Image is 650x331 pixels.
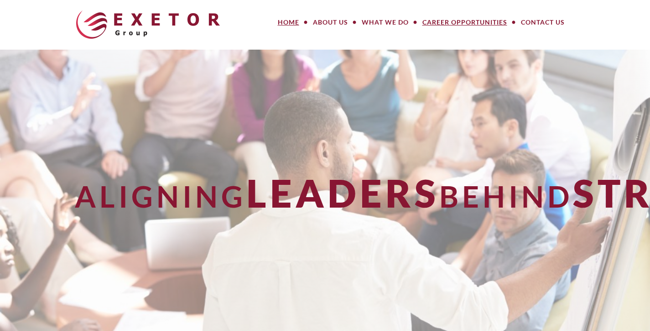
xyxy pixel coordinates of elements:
a: What We Do [355,13,416,31]
a: Home [271,13,306,31]
a: Career Opportunities [416,13,514,31]
span: Leaders [246,170,439,216]
a: About Us [306,13,355,31]
img: The Exetor Group [76,10,220,39]
a: Contact Us [514,13,572,31]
